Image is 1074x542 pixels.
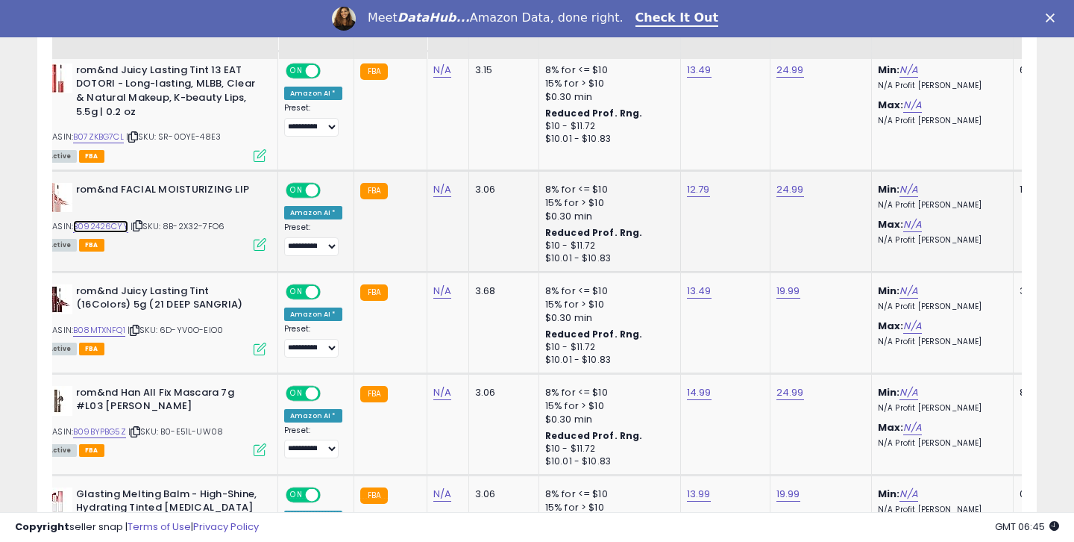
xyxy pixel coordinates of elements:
[284,103,342,137] div: Preset:
[878,200,1002,211] p: N/A Profit [PERSON_NAME]
[545,183,669,196] div: 8% for <= $10
[128,520,191,534] a: Terms of Use
[433,182,451,197] a: N/A
[475,63,527,77] div: 3.15
[43,386,266,455] div: ASIN:
[776,284,800,299] a: 19.99
[73,131,124,143] a: B07ZKBG7CL
[43,183,72,212] img: 41+d+M3mVvL._SL40_.jpg
[73,220,128,233] a: B092426CYY
[79,343,104,355] span: FBA
[1020,183,1066,196] div: 179
[475,488,527,501] div: 3.06
[43,444,77,457] span: All listings currently available for purchase on Amazon
[43,239,77,252] span: All listings currently available for purchase on Amazon
[398,10,470,25] i: DataHub...
[284,206,342,219] div: Amazon AI *
[687,182,710,197] a: 12.79
[360,488,388,504] small: FBA
[287,285,306,298] span: ON
[73,324,125,337] a: B08MTXNFQ1
[360,63,388,80] small: FBA
[43,150,77,163] span: All listings currently available for purchase on Amazon
[15,520,69,534] strong: Copyright
[776,385,804,400] a: 24.99
[687,487,711,502] a: 13.99
[903,217,921,232] a: N/A
[545,77,669,90] div: 15% for > $10
[545,386,669,399] div: 8% for <= $10
[776,487,800,502] a: 19.99
[776,182,804,197] a: 24.99
[545,488,669,501] div: 8% for <= $10
[193,520,259,534] a: Privacy Policy
[1020,63,1066,77] div: 68
[878,302,1002,312] p: N/A Profit [PERSON_NAME]
[79,239,104,252] span: FBA
[284,87,342,100] div: Amazon AI *
[687,385,712,400] a: 14.99
[635,10,719,27] a: Check It Out
[475,386,527,399] div: 3.06
[545,210,669,223] div: $0.30 min
[878,385,900,399] b: Min:
[1020,284,1066,298] div: 32
[545,298,669,311] div: 15% for > $10
[878,217,904,231] b: Max:
[360,284,388,301] small: FBA
[287,184,306,196] span: ON
[903,420,921,435] a: N/A
[1020,386,1066,399] div: 81
[43,183,266,250] div: ASIN:
[545,63,669,77] div: 8% for <= $10
[545,341,669,354] div: $10 - $11.72
[687,284,712,299] a: 13.49
[284,308,342,321] div: Amazon AI *
[360,183,388,199] small: FBA
[1046,13,1061,22] div: Close
[878,337,1002,347] p: N/A Profit [PERSON_NAME]
[903,319,921,334] a: N/A
[43,343,77,355] span: All listings currently available for purchase on Amazon
[76,284,257,316] b: rom&nd Juicy Lasting Tint (16Colors) 5g (21 DEEP SANGRIA)
[545,429,643,442] b: Reduced Prof. Rng.
[687,63,712,78] a: 13.49
[318,285,342,298] span: OFF
[73,426,126,438] a: B09BYPBG5Z
[15,520,259,535] div: seller snap | |
[878,98,904,112] b: Max:
[545,252,669,265] div: $10.01 - $10.83
[43,284,72,314] img: 41xQu4VsEoL._SL40_.jpg
[433,487,451,502] a: N/A
[878,403,1002,414] p: N/A Profit [PERSON_NAME]
[903,98,921,113] a: N/A
[545,311,669,325] div: $0.30 min
[899,182,917,197] a: N/A
[43,284,266,354] div: ASIN:
[878,116,1002,126] p: N/A Profit [PERSON_NAME]
[545,443,669,455] div: $10 - $11.72
[545,455,669,468] div: $10.01 - $10.83
[776,63,804,78] a: 24.99
[545,226,643,239] b: Reduced Prof. Rng.
[899,487,917,502] a: N/A
[545,328,643,340] b: Reduced Prof. Rng.
[284,426,342,459] div: Preset:
[287,387,306,399] span: ON
[545,240,669,252] div: $10 - $11.72
[284,222,342,256] div: Preset:
[995,520,1059,534] span: 2025-10-10 06:45 GMT
[878,81,1002,91] p: N/A Profit [PERSON_NAME]
[433,63,451,78] a: N/A
[545,354,669,367] div: $10.01 - $10.83
[287,488,306,501] span: ON
[545,120,669,133] div: $10 - $11.72
[545,107,643,119] b: Reduced Prof. Rng.
[878,420,904,434] b: Max:
[545,413,669,426] div: $0.30 min
[545,90,669,104] div: $0.30 min
[475,284,527,298] div: 3.68
[878,182,900,196] b: Min:
[284,409,342,423] div: Amazon AI *
[332,7,356,31] img: Profile image for Georgie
